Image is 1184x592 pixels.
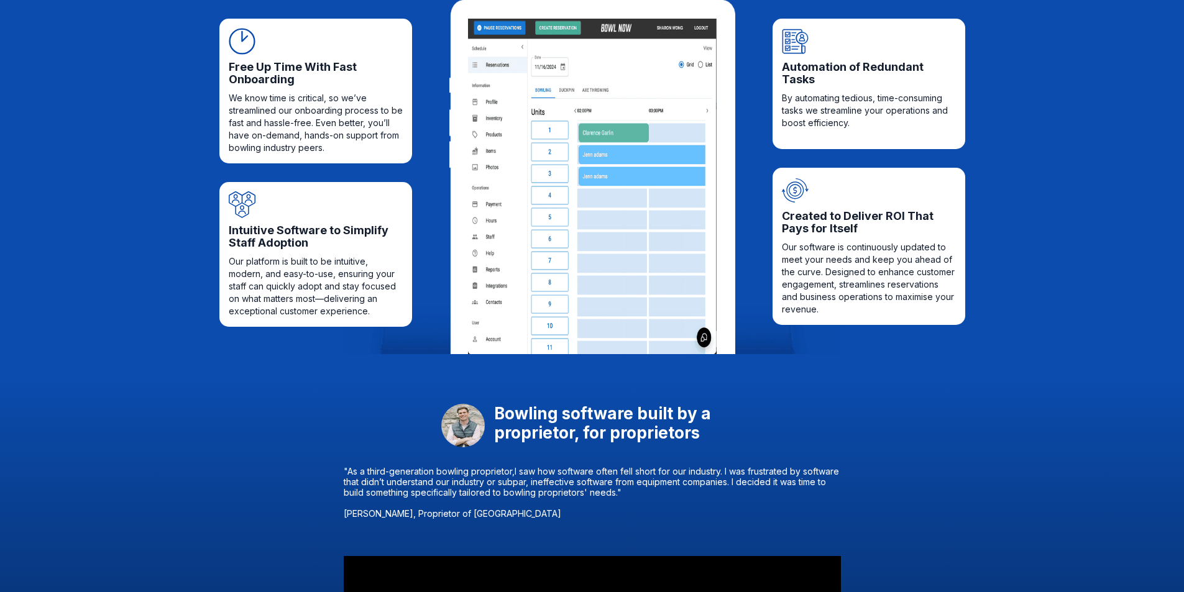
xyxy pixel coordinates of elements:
[344,466,841,519] p: "As a third-generation bowling proprietor,I saw how software often fell short for our industry. I...
[782,241,956,316] span: Our software is continuously updated to meet your needs and keep you ahead of the curve. Designed...
[229,255,403,317] span: Our platform is built to be intuitive, modern, and easy-to-use, ensuring your staff can quickly a...
[441,404,485,447] img: daniel-mowery
[468,19,717,354] img: Content image
[229,61,403,86] span: Free Up Time With Fast Onboarding
[782,61,956,86] span: Automation of Redundant Tasks
[229,92,403,154] span: We know time is critical, so we’ve streamlined our onboarding process to be fast and hassle-free....
[782,92,956,129] span: By automating tedious, time-consuming tasks we streamline your operations and boost efficiency.
[229,224,403,249] span: Intuitive Software to Simplify Staff Adoption
[494,404,743,447] span: Bowling software built by a proprietor, for proprietors
[782,210,956,235] span: Created to Deliver ROI That Pays for Itself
